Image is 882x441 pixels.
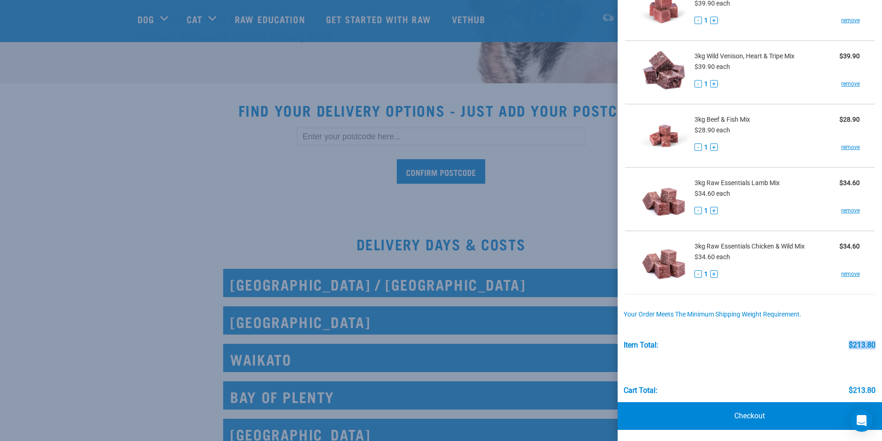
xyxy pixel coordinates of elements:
[841,206,860,215] a: remove
[839,52,860,60] strong: $39.90
[851,410,873,432] div: Open Intercom Messenger
[694,178,780,188] span: 3kg Raw Essentials Lamb Mix
[624,341,658,349] div: Item Total:
[624,311,876,318] div: Your order meets the minimum shipping weight requirement.
[710,80,718,87] button: +
[710,207,718,214] button: +
[839,116,860,123] strong: $28.90
[710,17,718,24] button: +
[849,386,876,395] div: $213.80
[839,179,860,186] strong: $34.60
[849,341,876,349] div: $213.80
[694,207,702,214] button: -
[694,115,750,124] span: 3kg Beef & Fish Mix
[694,51,794,61] span: 3kg Wild Venison, Heart & Tripe Mix
[694,190,730,197] span: $34.60 each
[710,270,718,278] button: +
[694,80,702,87] button: -
[624,386,657,395] div: Cart total:
[839,242,860,250] strong: $34.60
[640,49,688,96] img: Wild Venison, Heart & Tripe Mix
[694,253,730,261] span: $34.60 each
[694,17,702,24] button: -
[841,16,860,25] a: remove
[841,143,860,151] a: remove
[704,16,708,25] span: 1
[640,239,688,286] img: Raw Essentials Chicken & Wild Mix
[704,143,708,152] span: 1
[710,143,718,151] button: +
[694,270,702,278] button: -
[841,80,860,88] a: remove
[704,206,708,216] span: 1
[640,112,688,160] img: Beef & Fish Mix
[704,79,708,89] span: 1
[694,143,702,151] button: -
[694,126,730,134] span: $28.90 each
[694,63,730,70] span: $39.90 each
[694,242,805,251] span: 3kg Raw Essentials Chicken & Wild Mix
[841,270,860,278] a: remove
[640,175,688,223] img: Raw Essentials Lamb Mix
[704,269,708,279] span: 1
